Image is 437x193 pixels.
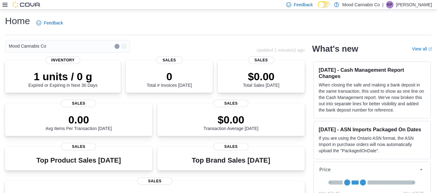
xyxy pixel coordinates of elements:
div: Expired or Expiring in Next 30 Days [28,70,98,88]
span: Inventory [46,56,80,64]
span: Sales [248,56,274,64]
a: Feedback [34,17,65,29]
span: Mood Cannabis Co [9,42,46,50]
h1: Home [5,15,30,27]
span: Sales [213,143,248,150]
p: 0.00 [46,113,112,126]
p: | [382,1,384,8]
p: If you are using the Ontario ASN format, the ASN Import in purchase orders will now automatically... [319,135,425,154]
h3: Top Product Sales [DATE] [36,157,121,164]
p: Mood Cannabis Co [342,1,380,8]
input: Dark Mode [318,1,331,8]
svg: External link [428,47,432,51]
span: Sales [137,177,172,185]
p: $0.00 [243,70,279,83]
div: Avg Items Per Transaction [DATE] [46,113,112,131]
a: View allExternal link [412,46,432,51]
span: Sales [213,100,248,107]
p: $0.00 [204,113,259,126]
span: KP [387,1,392,8]
h2: What's new [312,44,358,54]
h3: [DATE] - Cash Management Report Changes [319,67,425,79]
h3: [DATE] - ASN Imports Packaged On Dates [319,126,425,133]
button: Open list of options [121,44,126,49]
span: Sales [156,56,182,64]
div: Total # Invoices [DATE] [147,70,192,88]
div: Transaction Average [DATE] [204,113,259,131]
span: Feedback [44,20,63,26]
span: Feedback [294,2,313,8]
p: [PERSON_NAME] [396,1,432,8]
button: Clear input [114,44,119,49]
div: Kirsten Power [386,1,394,8]
p: 1 units / 0 g [28,70,98,83]
div: Total Sales [DATE] [243,70,279,88]
p: Updated 1 minute(s) ago [257,48,305,53]
img: Cova [13,2,41,8]
h3: Top Brand Sales [DATE] [192,157,270,164]
span: Sales [61,143,96,150]
span: Sales [61,100,96,107]
p: When closing the safe and making a bank deposit in the same transaction, this used to show as one... [319,82,425,113]
p: 0 [147,70,192,83]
